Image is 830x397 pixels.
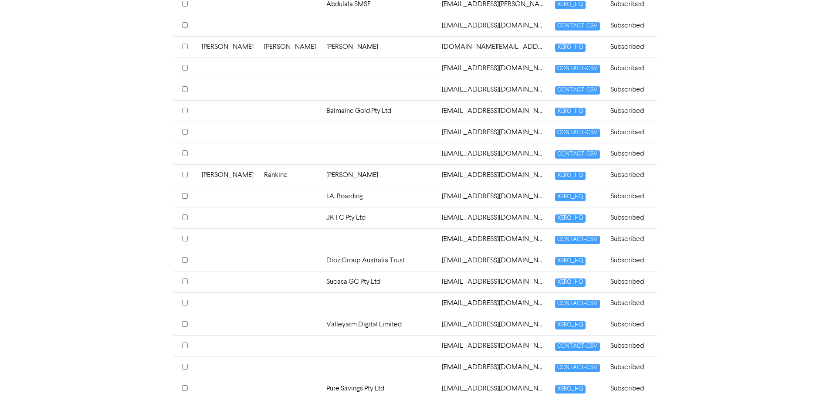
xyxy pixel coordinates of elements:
[555,321,585,329] span: XERO_HQ
[437,100,550,122] td: accounts@balmaine.onmicrosoft.com
[605,228,657,250] td: Subscribed
[555,129,600,137] span: CONTACT-CSV
[555,236,600,244] span: CONTACT-CSV
[605,79,657,100] td: Subscribed
[321,207,437,228] td: JKTC Pty Ltd
[437,207,550,228] td: accounts@jujumermaidbeach.com.au
[437,58,550,79] td: abalanbrown80@gmail.com
[605,36,657,58] td: Subscribed
[437,356,550,378] td: accounts@yuto.com.au
[605,100,657,122] td: Subscribed
[321,271,437,292] td: Sucasa GC Pty Ltd
[605,143,657,164] td: Subscribed
[555,300,600,308] span: CONTACT-CSV
[555,44,585,52] span: XERO_HQ
[437,271,550,292] td: accounts@sucasagc.com.au
[605,122,657,143] td: Subscribed
[437,186,550,207] td: accounts@iaboarding.com
[605,186,657,207] td: Subscribed
[437,228,550,250] td: accountspayable@hgcc.com.au
[437,292,550,314] td: accounts@tsservices.com.au
[259,36,321,58] td: [PERSON_NAME]
[605,356,657,378] td: Subscribed
[196,36,259,58] td: [PERSON_NAME]
[555,1,585,9] span: XERO_HQ
[605,58,657,79] td: Subscribed
[437,250,550,271] td: accounts@scout.supply
[555,343,600,351] span: CONTACT-CSV
[437,143,550,164] td: accounts@easybeinggreen.com.au
[555,65,600,73] span: CONTACT-CSV
[555,150,600,159] span: CONTACT-CSV
[321,36,437,58] td: [PERSON_NAME]
[437,335,550,356] td: accounts@wilfredknight.com.au
[555,364,600,372] span: CONTACT-CSV
[605,15,657,36] td: Subscribed
[437,36,550,58] td: aaronj.physio@gmail.com
[605,314,657,335] td: Subscribed
[555,257,585,265] span: XERO_HQ
[605,292,657,314] td: Subscribed
[555,172,585,180] span: XERO_HQ
[321,186,437,207] td: I.A. Boarding
[437,164,550,186] td: accounts@hipeng.com.au
[321,100,437,122] td: Balmaine Gold Pty Ltd
[555,278,585,287] span: XERO_HQ
[786,355,830,397] iframe: Chat Widget
[555,193,585,201] span: XERO_HQ
[605,164,657,186] td: Subscribed
[555,86,600,95] span: CONTACT-CSV
[321,314,437,335] td: Valleyarm Digital Limited
[555,214,585,223] span: XERO_HQ
[605,335,657,356] td: Subscribed
[605,250,657,271] td: Subscribed
[605,271,657,292] td: Subscribed
[555,108,585,116] span: XERO_HQ
[321,164,437,186] td: [PERSON_NAME]
[605,207,657,228] td: Subscribed
[437,15,550,36] td: aa_dib1@hotmail.com
[437,79,550,100] td: accounts@239brunswick.com.au
[259,164,321,186] td: Rankine
[555,385,585,394] span: XERO_HQ
[437,122,550,143] td: accounts@crocare.com.au
[321,250,437,271] td: Dioz Group Australia Trust
[437,314,550,335] td: accounts@vamedianetwork.com
[196,164,259,186] td: [PERSON_NAME]
[555,22,600,31] span: CONTACT-CSV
